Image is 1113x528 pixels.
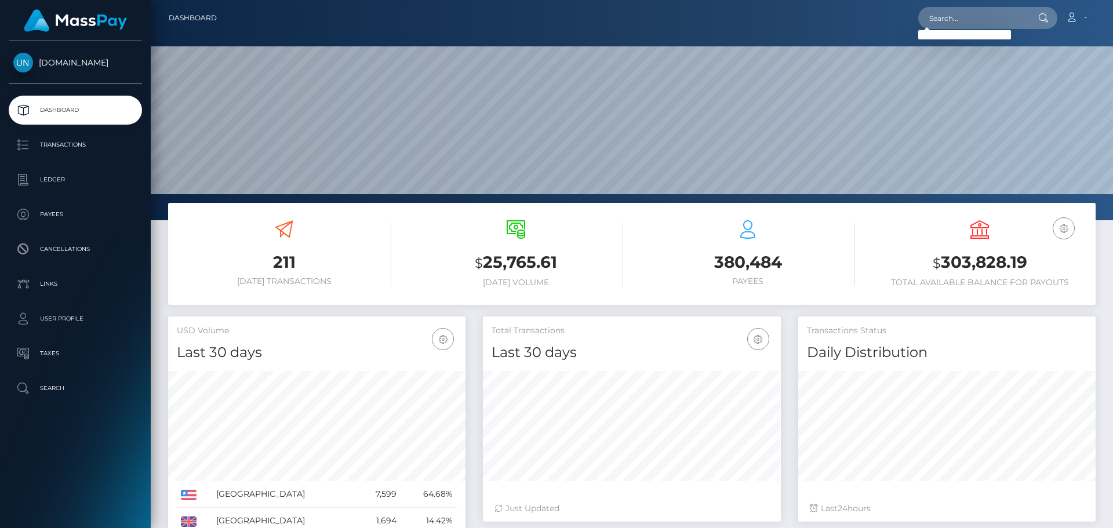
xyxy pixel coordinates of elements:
[494,502,769,515] div: Just Updated
[169,6,217,30] a: Dashboard
[13,101,137,119] p: Dashboard
[9,200,142,229] a: Payees
[13,310,137,327] p: User Profile
[807,343,1087,363] h4: Daily Distribution
[181,516,197,527] img: GB.png
[13,136,137,154] p: Transactions
[872,251,1087,275] h3: 303,828.19
[9,235,142,264] a: Cancellations
[933,255,941,271] small: $
[13,275,137,293] p: Links
[24,9,127,32] img: MassPay Logo
[13,380,137,397] p: Search
[9,304,142,333] a: User Profile
[212,481,357,508] td: [GEOGRAPHIC_DATA]
[872,278,1087,287] h6: Total Available Balance for Payouts
[810,502,1084,515] div: Last hours
[409,278,623,287] h6: [DATE] Volume
[13,241,137,258] p: Cancellations
[641,276,855,286] h6: Payees
[177,343,457,363] h4: Last 30 days
[409,251,623,275] h3: 25,765.61
[9,130,142,159] a: Transactions
[13,171,137,188] p: Ledger
[13,53,33,72] img: Unlockt.me
[9,165,142,194] a: Ledger
[177,276,391,286] h6: [DATE] Transactions
[9,374,142,403] a: Search
[9,339,142,368] a: Taxes
[492,325,772,337] h5: Total Transactions
[838,503,848,514] span: 24
[492,343,772,363] h4: Last 30 days
[9,57,142,68] span: [DOMAIN_NAME]
[357,481,401,508] td: 7,599
[9,96,142,125] a: Dashboard
[181,490,197,500] img: US.png
[13,345,137,362] p: Taxes
[9,270,142,298] a: Links
[475,255,483,271] small: $
[177,251,391,274] h3: 211
[918,7,1027,29] input: Search...
[807,325,1087,337] h5: Transactions Status
[641,251,855,274] h3: 380,484
[177,325,457,337] h5: USD Volume
[13,206,137,223] p: Payees
[401,481,457,508] td: 64.68%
